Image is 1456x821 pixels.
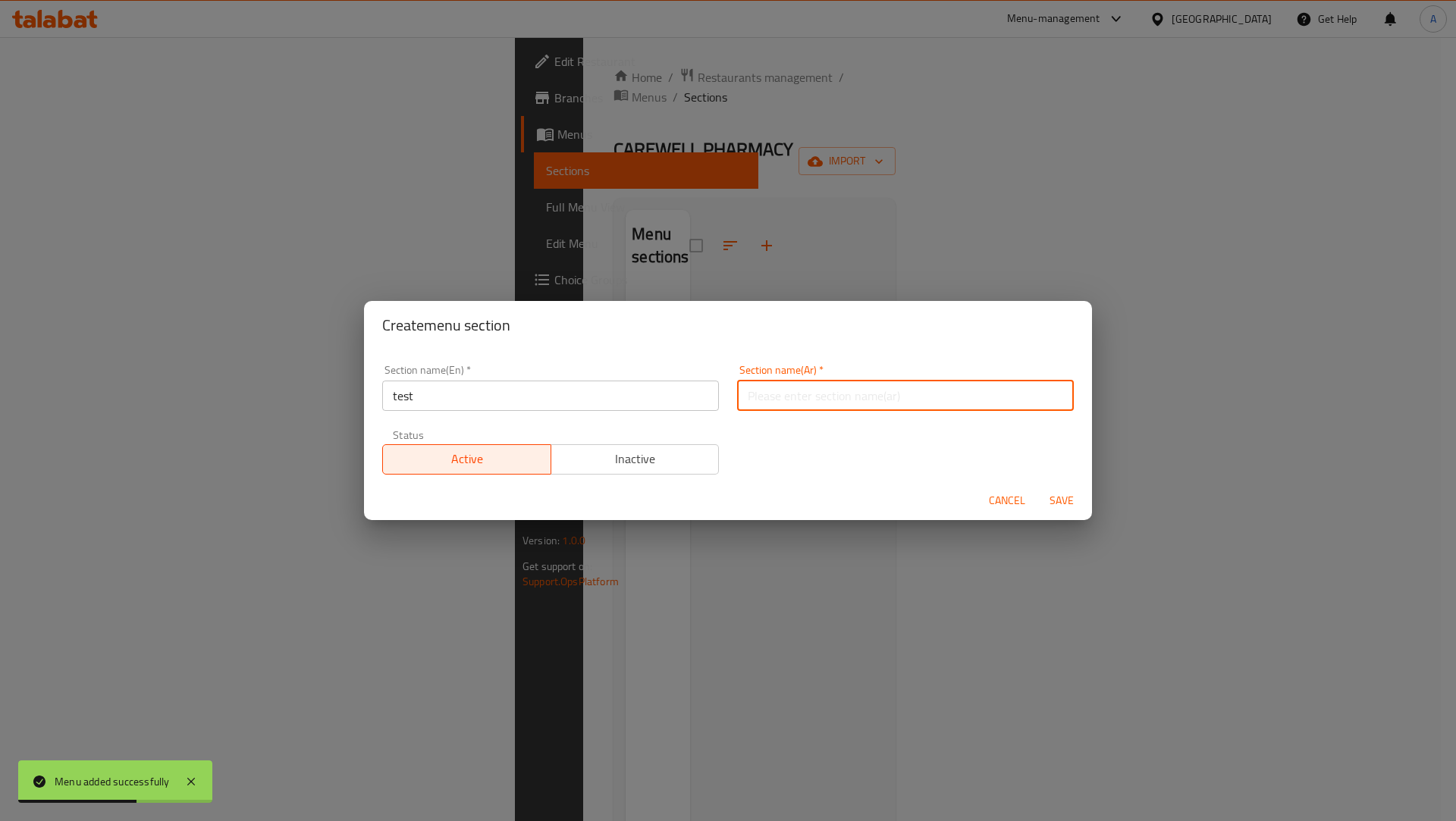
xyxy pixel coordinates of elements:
span: Cancel [989,491,1025,510]
div: Menu added successfully [55,773,170,790]
button: Active [382,444,551,475]
h2: Create menu section [382,313,1074,337]
button: Inactive [551,444,720,475]
button: Save [1037,487,1086,515]
span: Active [389,448,545,470]
input: Please enter section name(en) [382,381,719,411]
span: Inactive [557,448,714,470]
input: Please enter section name(ar) [737,381,1074,411]
span: Save [1043,491,1080,510]
button: Cancel [983,487,1031,515]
